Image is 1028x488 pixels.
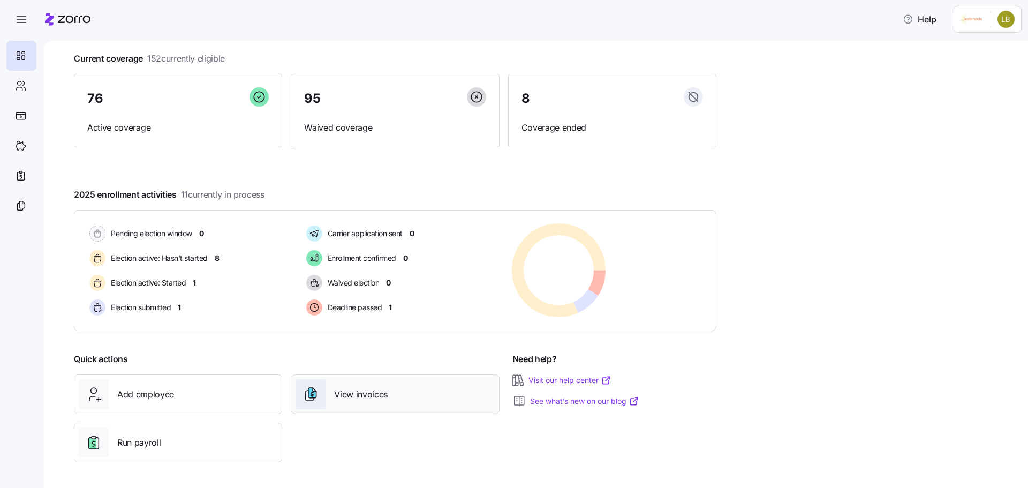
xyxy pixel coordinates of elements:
[334,388,388,401] span: View invoices
[324,277,380,288] span: Waived election
[304,92,320,105] span: 95
[87,92,103,105] span: 76
[108,228,192,239] span: Pending election window
[108,253,208,264] span: Election active: Hasn't started
[117,388,174,401] span: Add employee
[304,121,486,134] span: Waived coverage
[410,228,414,239] span: 0
[108,302,171,313] span: Election submitted
[215,253,220,264] span: 8
[528,375,611,386] a: Visit our help center
[199,228,204,239] span: 0
[530,396,639,407] a: See what’s new on our blog
[403,253,408,264] span: 0
[512,352,557,366] span: Need help?
[961,13,982,26] img: Employer logo
[324,228,403,239] span: Carrier application sent
[903,13,936,26] span: Help
[147,52,225,65] span: 152 currently eligible
[74,52,225,65] span: Current coverage
[117,436,161,449] span: Run payroll
[997,11,1015,28] img: 1af8aab67717610295fc0a914effc0fd
[894,9,945,30] button: Help
[521,92,530,105] span: 8
[193,277,196,288] span: 1
[389,302,392,313] span: 1
[521,121,703,134] span: Coverage ended
[74,352,128,366] span: Quick actions
[178,302,181,313] span: 1
[108,277,186,288] span: Election active: Started
[181,188,264,201] span: 11 currently in process
[74,188,264,201] span: 2025 enrollment activities
[324,253,396,264] span: Enrollment confirmed
[324,302,382,313] span: Deadline passed
[386,277,391,288] span: 0
[87,121,269,134] span: Active coverage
